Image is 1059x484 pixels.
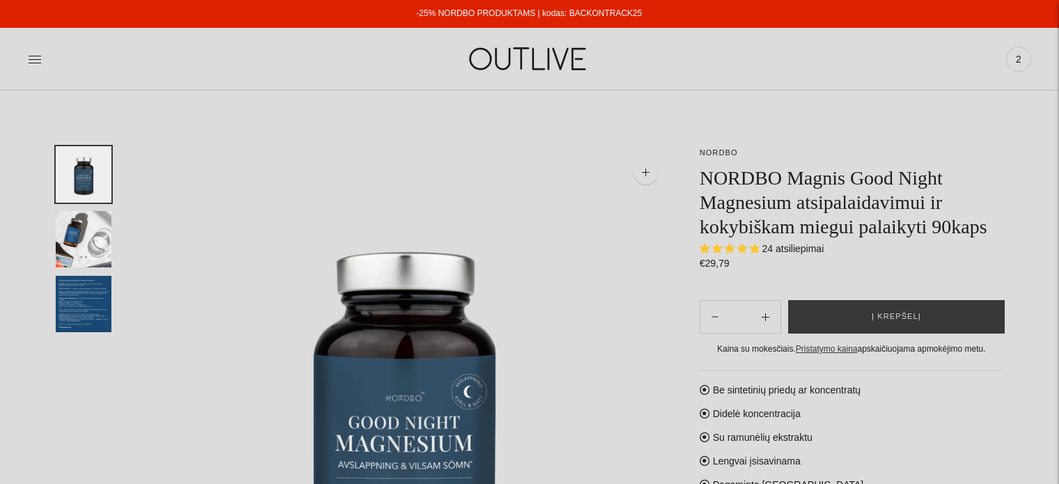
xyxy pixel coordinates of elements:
[700,342,1003,357] div: Kaina su mokesčiais. apskaičiuojama apmokėjimo metu.
[442,35,616,83] img: OUTLIVE
[1009,49,1028,69] span: 2
[872,310,921,324] span: Į krepšelį
[700,148,738,157] a: NORDBO
[700,258,730,269] span: €29,79
[56,146,111,203] button: Translation missing: en.general.accessibility.image_thumbail
[56,276,111,332] button: Translation missing: en.general.accessibility.image_thumbail
[730,307,751,327] input: Product quantity
[1006,44,1031,75] a: 2
[56,211,111,267] button: Translation missing: en.general.accessibility.image_thumbail
[762,243,824,254] span: 24 atsiliepimai
[700,300,730,334] button: Add product quantity
[796,344,858,354] a: Pristatymo kaina
[416,8,642,18] a: -25% NORDBO PRODUKTAMS | kodas: BACKONTRACK25
[700,243,762,254] span: 4.79 stars
[788,300,1005,334] button: Į krepšelį
[700,166,1003,239] h1: NORDBO Magnis Good Night Magnesium atsipalaidavimui ir kokybiškam miegui palaikyti 90kaps
[751,300,780,334] button: Subtract product quantity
